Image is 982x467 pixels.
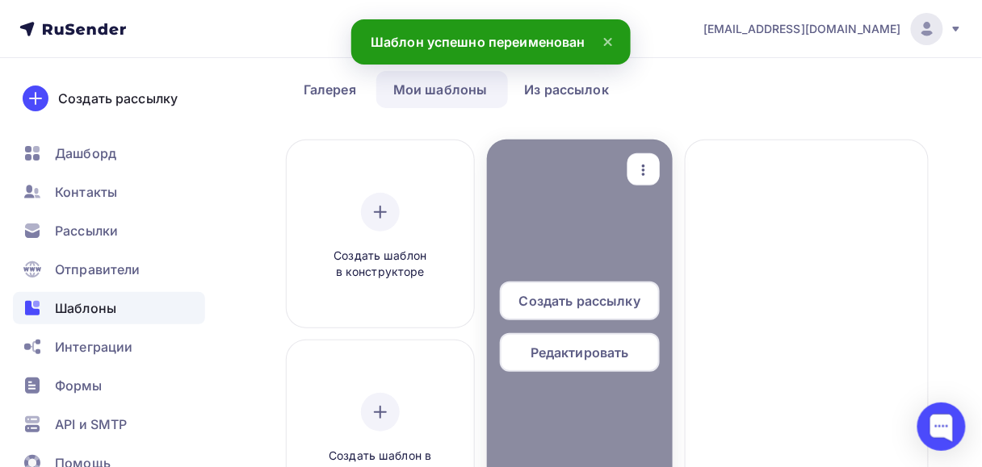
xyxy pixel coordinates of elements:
span: Шаблоны [55,298,116,318]
a: Шаблоны [13,292,205,324]
span: Формы [55,376,103,395]
a: Контакты [13,176,205,208]
span: Создать рассылку [519,291,640,311]
span: Создать шаблон в конструкторе [304,248,457,281]
a: Отправители [13,253,205,286]
div: Создать рассылку [58,89,178,108]
a: Мои шаблоны [376,71,505,108]
span: Рассылки [55,221,118,240]
span: API и SMTP [55,415,127,434]
span: Интеграции [55,337,132,357]
a: [EMAIL_ADDRESS][DOMAIN_NAME] [703,13,963,45]
a: Рассылки [13,215,205,247]
a: Из рассылок [508,71,627,108]
span: Контакты [55,182,117,202]
a: Дашборд [13,137,205,169]
span: [EMAIL_ADDRESS][DOMAIN_NAME] [703,21,901,37]
span: Редактировать [531,343,629,362]
a: Формы [13,369,205,402]
span: Дашборд [55,144,116,163]
span: Отправители [55,260,141,279]
a: Галерея [287,71,373,108]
